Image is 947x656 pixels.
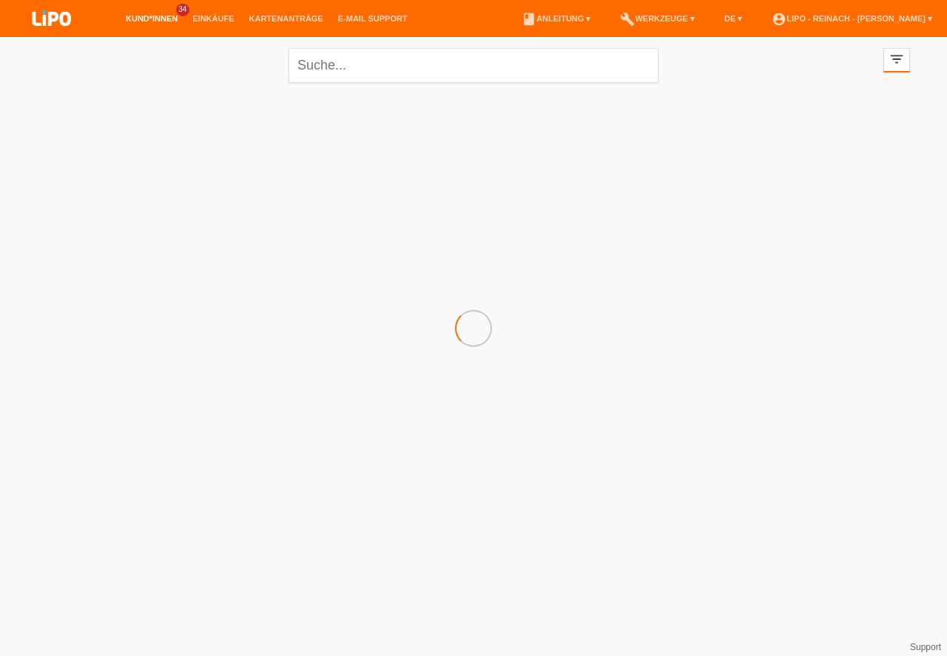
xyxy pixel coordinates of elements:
[242,14,331,23] a: Kartenanträge
[717,14,749,23] a: DE ▾
[514,14,598,23] a: bookAnleitung ▾
[772,12,786,27] i: account_circle
[910,642,941,652] a: Support
[613,14,702,23] a: buildWerkzeuge ▾
[331,14,415,23] a: E-Mail Support
[118,14,185,23] a: Kund*innen
[15,30,89,41] a: LIPO pay
[889,51,905,67] i: filter_list
[289,48,658,83] input: Suche...
[185,14,241,23] a: Einkäufe
[764,14,940,23] a: account_circleLIPO - Reinach - [PERSON_NAME] ▾
[176,4,189,16] span: 34
[620,12,635,27] i: build
[522,12,536,27] i: book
